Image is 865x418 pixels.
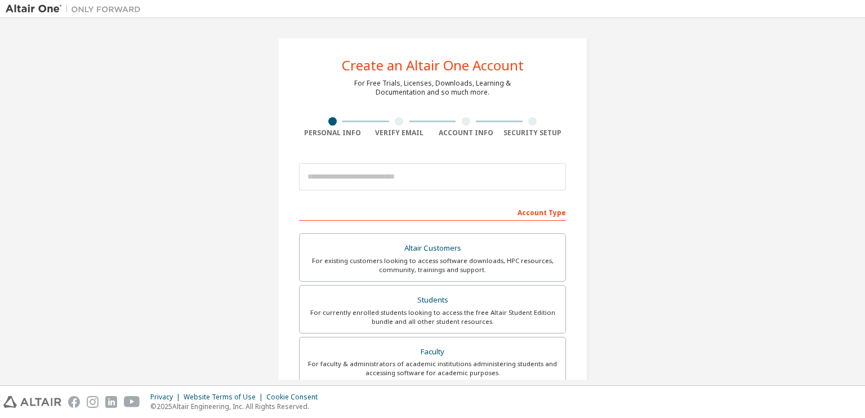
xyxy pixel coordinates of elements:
[68,396,80,408] img: facebook.svg
[105,396,117,408] img: linkedin.svg
[299,203,566,221] div: Account Type
[306,344,559,360] div: Faculty
[366,128,433,137] div: Verify Email
[3,396,61,408] img: altair_logo.svg
[124,396,140,408] img: youtube.svg
[87,396,99,408] img: instagram.svg
[306,359,559,377] div: For faculty & administrators of academic institutions administering students and accessing softwa...
[6,3,146,15] img: Altair One
[306,308,559,326] div: For currently enrolled students looking to access the free Altair Student Edition bundle and all ...
[266,393,324,402] div: Cookie Consent
[150,402,324,411] p: © 2025 Altair Engineering, Inc. All Rights Reserved.
[432,128,500,137] div: Account Info
[306,292,559,308] div: Students
[354,79,511,97] div: For Free Trials, Licenses, Downloads, Learning & Documentation and so much more.
[342,59,524,72] div: Create an Altair One Account
[306,241,559,256] div: Altair Customers
[184,393,266,402] div: Website Terms of Use
[500,128,567,137] div: Security Setup
[150,393,184,402] div: Privacy
[306,256,559,274] div: For existing customers looking to access software downloads, HPC resources, community, trainings ...
[299,128,366,137] div: Personal Info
